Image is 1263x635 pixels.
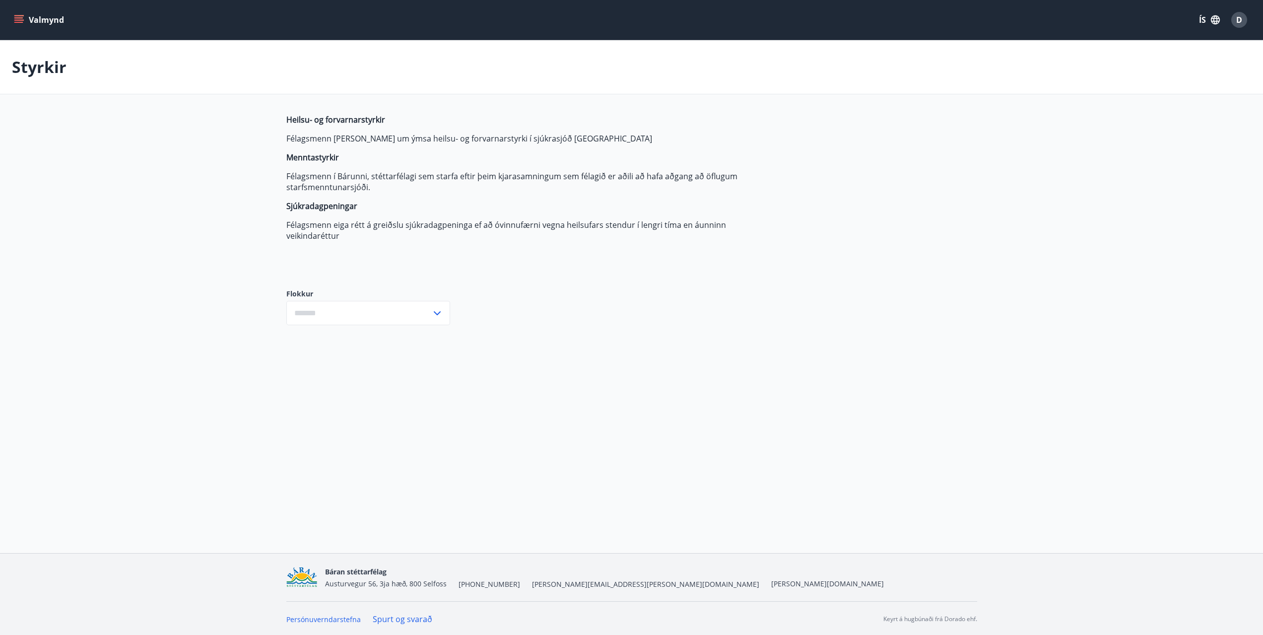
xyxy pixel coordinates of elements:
[373,614,432,625] a: Spurt og svarað
[286,289,450,299] label: Flokkur
[286,133,755,144] p: Félagsmenn [PERSON_NAME] um ýmsa heilsu- og forvarnarstyrki í sjúkrasjóð [GEOGRAPHIC_DATA]
[12,56,66,78] p: Styrkir
[1227,8,1251,32] button: D
[1236,14,1242,25] span: D
[459,579,520,589] span: [PHONE_NUMBER]
[286,171,755,193] p: Félagsmenn í Bárunni, stéttarfélagi sem starfa eftir þeim kjarasamningum sem félagið er aðili að ...
[325,567,387,576] span: Báran stéttarfélag
[325,579,447,588] span: Austurvegur 56, 3ja hæð, 800 Selfoss
[883,615,977,624] p: Keyrt á hugbúnaði frá Dorado ehf.
[286,615,361,624] a: Persónuverndarstefna
[12,11,68,29] button: menu
[1194,11,1225,29] button: ÍS
[532,579,759,589] span: [PERSON_NAME][EMAIL_ADDRESS][PERSON_NAME][DOMAIN_NAME]
[286,114,385,125] strong: Heilsu- og forvarnarstyrkir
[286,201,357,212] strong: Sjúkradagpeningar
[286,567,318,588] img: Bz2lGXKH3FXEIQKvoQ8VL0Fr0uCiWgfgA3I6fSs8.png
[286,152,339,163] strong: Menntastyrkir
[771,579,884,588] a: [PERSON_NAME][DOMAIN_NAME]
[286,219,755,241] p: Félagsmenn eiga rétt á greiðslu sjúkradagpeninga ef að óvinnufærni vegna heilsufars stendur í len...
